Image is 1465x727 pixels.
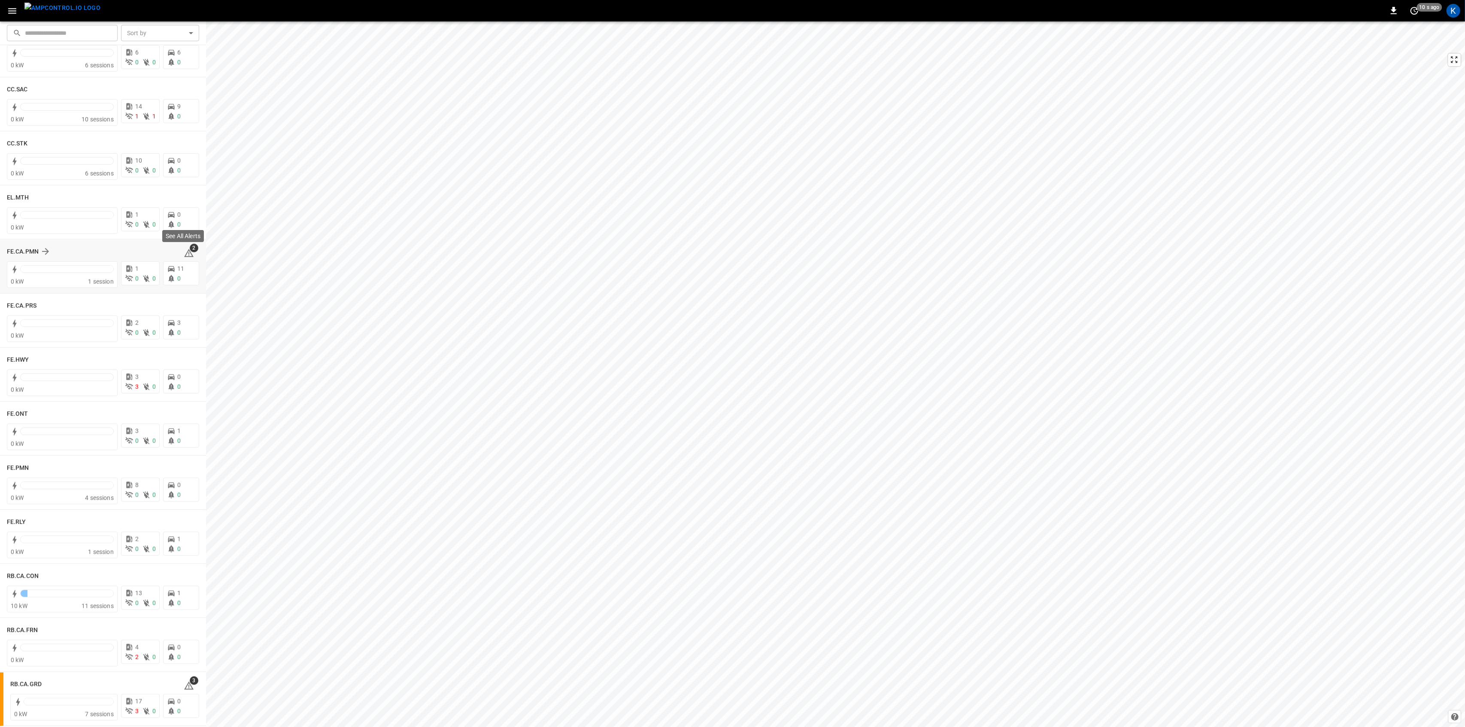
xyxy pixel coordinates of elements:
span: 1 session [88,278,113,285]
span: 2 [135,319,139,326]
span: 0 [135,221,139,228]
span: 3 [177,319,181,326]
span: 0 [135,545,139,552]
span: 0 kW [11,494,24,501]
h6: CC.STK [7,139,28,148]
span: 0 kW [14,711,27,718]
span: 0 [177,59,181,66]
span: 0 kW [11,62,24,69]
span: 0 kW [11,386,24,393]
span: 8 [135,482,139,488]
span: 0 [177,157,181,164]
span: 14 [135,103,142,110]
span: 0 [177,545,181,552]
span: 11 sessions [82,603,114,609]
span: 1 [177,536,181,542]
span: 0 [177,211,181,218]
span: 0 [177,373,181,380]
span: 11 [177,265,184,272]
span: 0 kW [11,224,24,231]
h6: RB.CA.CON [7,572,39,581]
span: 0 [177,437,181,444]
span: 0 [177,482,181,488]
span: 6 [135,49,139,56]
span: 6 [177,49,181,56]
span: 0 [135,437,139,444]
span: 0 [177,383,181,390]
h6: FE.CA.PRS [7,301,36,311]
span: 0 [177,113,181,120]
img: ampcontrol.io logo [24,3,100,13]
span: 0 kW [11,116,24,123]
span: 2 [135,536,139,542]
span: 0 [177,275,181,282]
span: 0 [152,545,156,552]
span: 3 [135,427,139,434]
span: 0 kW [11,657,24,663]
span: 0 [135,167,139,174]
span: 0 [152,654,156,660]
span: 0 [177,708,181,715]
h6: RB.CA.GRD [10,680,42,689]
span: 4 [135,644,139,651]
span: 0 [152,600,156,606]
span: 0 [177,644,181,651]
span: 13 [135,590,142,597]
span: 1 [135,113,139,120]
span: 0 [177,698,181,705]
span: 0 [135,329,139,336]
span: 10 [135,157,142,164]
span: 0 [152,329,156,336]
span: 1 session [88,548,113,555]
h6: FE.CA.PMN [7,247,39,257]
span: 3 [135,708,139,715]
button: set refresh interval [1407,4,1421,18]
span: 0 [135,491,139,498]
span: 4 sessions [85,494,114,501]
span: 2 [190,244,198,252]
span: 0 [177,329,181,336]
span: 0 [135,600,139,606]
h6: CC.SAC [7,85,28,94]
span: 0 kW [11,278,24,285]
span: 0 [152,221,156,228]
span: 0 kW [11,440,24,447]
p: See All Alerts [166,232,200,240]
div: profile-icon [1447,4,1460,18]
h6: FE.ONT [7,409,28,419]
span: 0 [177,654,181,660]
span: 0 [152,383,156,390]
span: 3 [190,676,198,685]
span: 10 kW [11,603,27,609]
span: 0 kW [11,170,24,177]
span: 0 [135,59,139,66]
span: 7 sessions [85,711,114,718]
span: 1 [135,265,139,272]
span: 0 kW [11,332,24,339]
h6: EL.MTH [7,193,29,203]
span: 0 [177,221,181,228]
span: 0 [177,167,181,174]
span: 0 [152,708,156,715]
h6: FE.HWY [7,355,29,365]
span: 0 [152,59,156,66]
span: 2 [135,654,139,660]
h6: FE.PMN [7,463,29,473]
h6: RB.CA.FRN [7,626,38,635]
span: 9 [177,103,181,110]
span: 10 sessions [82,116,114,123]
span: 0 [152,491,156,498]
span: 0 [177,600,181,606]
span: 1 [152,113,156,120]
span: 1 [177,590,181,597]
span: 0 [152,437,156,444]
span: 0 [177,491,181,498]
span: 0 [135,275,139,282]
span: 10 s ago [1417,3,1442,12]
span: 17 [135,698,142,705]
span: 1 [177,427,181,434]
span: 6 sessions [85,170,114,177]
h6: FE.RLY [7,518,26,527]
span: 0 kW [11,548,24,555]
span: 3 [135,383,139,390]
